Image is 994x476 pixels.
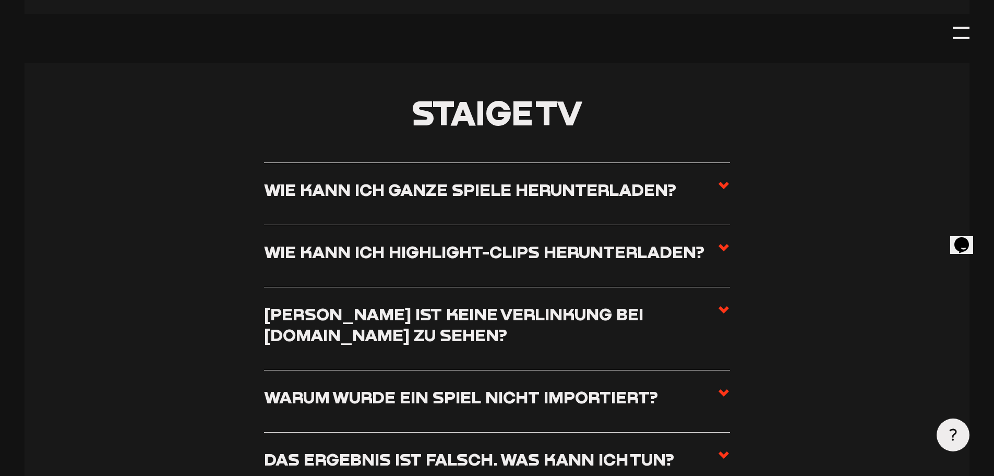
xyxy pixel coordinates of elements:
h3: Wie kann ich Highlight-Clips herunterladen? [264,241,704,262]
span: Staige TV [412,92,583,133]
h3: Warum wurde ein Spiel nicht importiert? [264,387,658,407]
h3: Das Ergebnis ist falsch. Was kann ich tun? [264,449,674,469]
iframe: chat widget [950,223,984,254]
h3: [PERSON_NAME] ist keine Verlinkung bei [DOMAIN_NAME] zu sehen? [264,304,717,345]
h3: Wie kann ich ganze Spiele herunterladen? [264,179,676,200]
